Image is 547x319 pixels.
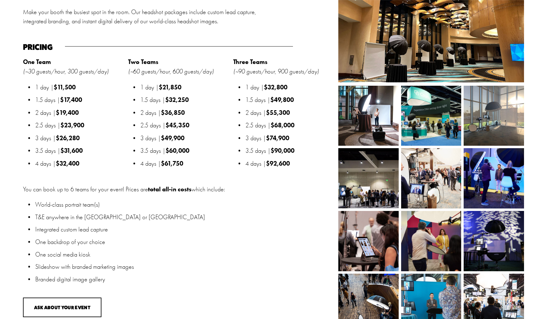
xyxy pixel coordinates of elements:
img: 22-06-23_TwoDudesBTS_295.jpg [378,211,471,271]
p: 2 days | [35,108,125,118]
strong: $55,300 [266,109,290,116]
img: BIO_Backpack.jpg [338,148,424,208]
p: 2.5 days | [35,121,125,130]
p: 4 days | [35,159,125,168]
strong: $74,900 [266,134,289,142]
p: T&E anywhere in the [GEOGRAPHIC_DATA] or [GEOGRAPHIC_DATA] [35,213,335,222]
strong: $32,800 [264,84,287,91]
button: Ask About Your Event [23,298,101,317]
em: (~30 guests/hour, 300 guests/day) [23,68,109,75]
strong: $61,750 [161,160,183,167]
strong: $11,500 [54,84,76,91]
strong: $45,350 [165,122,189,129]
strong: all-in costs [162,186,192,193]
strong: total [148,186,161,193]
strong: $32,400 [56,160,79,167]
strong: $68,000 [271,122,294,129]
p: 2 days | [245,108,335,118]
strong: $26,280 [56,134,80,142]
strong: $49,800 [270,96,294,103]
p: 1 day | [245,83,335,92]
strong: $21,850 [159,84,181,91]
p: 1.5 days | [140,95,230,105]
img: Nashville HDC-3.jpg [338,86,399,146]
p: One social media kiosk [35,250,335,259]
img: 22-11-16_TDP_BTS_021.jpg [386,148,477,208]
p: 1.5 days | [245,95,335,105]
strong: $49,900 [161,134,184,142]
img: image0.jpeg [444,86,524,146]
p: Make your booth the busiest spot in the room. Our headshot packages include custom lead capture, ... [23,8,272,26]
em: (~60 guests/hour, 600 guests/day) [128,68,214,75]
p: 2.5 days | [140,121,230,130]
img: 23-05-18_TDP_BTS_0017.jpg [437,148,527,208]
strong: $19,400 [56,109,79,116]
strong: $60,000 [165,147,189,154]
p: 2.5 days | [245,121,335,130]
strong: One Team [23,58,51,66]
p: 3 days | [140,133,230,143]
strong: Three Teams [233,58,268,66]
p: 3 days | [245,133,335,143]
strong: $17,400 [60,96,82,103]
p: 1 day | [35,83,125,92]
p: 3.5 days | [245,146,335,156]
strong: $90,000 [271,147,294,154]
img: 271495247_508108323859408_6411661946869337369_n.jpg [464,195,524,271]
p: One backdrop of your choice [35,238,335,247]
p: 1 day | [140,83,230,92]
strong: $92,600 [266,160,290,167]
p: World-class portrait team(s) [35,200,335,209]
img: _FP_2412.jpg [385,86,476,146]
p: 3 days | [35,133,125,143]
strong: Two Teams [128,58,158,66]
strong: $32,250 [165,96,189,103]
p: Branded digital image gallery [35,275,335,284]
p: Integrated custom lead capture [35,225,335,234]
img: 23-08-21_TDP_BTS_017.jpg [327,211,410,271]
strong: $36,850 [161,109,185,116]
h4: Pricing [23,43,62,51]
strong: $23,900 [60,122,84,129]
p: 3.5 days | [35,146,125,156]
p: Slideshow with branded marketing images [35,262,335,272]
p: 4 days | [140,159,230,168]
p: You can book up to 6 teams for your event! Prices are which include: [23,185,335,194]
strong: $31,600 [60,147,83,154]
p: 2 days | [140,108,230,118]
p: 4 days | [245,159,335,168]
p: 3.5 days | [140,146,230,156]
p: 1.5 days | [35,95,125,105]
em: (~90 guests/hour, 900 guests/day) [233,68,319,75]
